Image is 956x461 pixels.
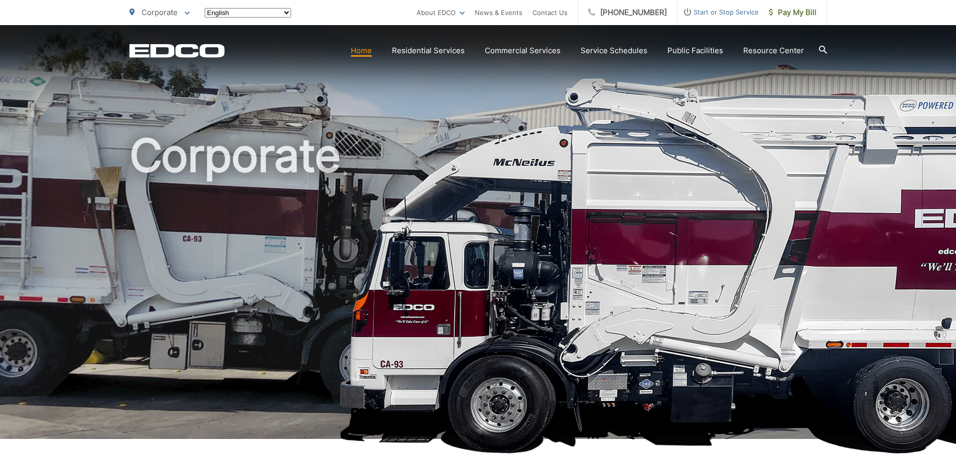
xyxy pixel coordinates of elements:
[351,45,372,57] a: Home
[532,7,568,19] a: Contact Us
[392,45,465,57] a: Residential Services
[129,44,225,58] a: EDCD logo. Return to the homepage.
[205,8,291,18] select: Select a language
[475,7,522,19] a: News & Events
[667,45,723,57] a: Public Facilities
[581,45,647,57] a: Service Schedules
[129,130,827,448] h1: Corporate
[142,8,178,17] span: Corporate
[769,7,816,19] span: Pay My Bill
[743,45,804,57] a: Resource Center
[417,7,465,19] a: About EDCO
[485,45,561,57] a: Commercial Services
